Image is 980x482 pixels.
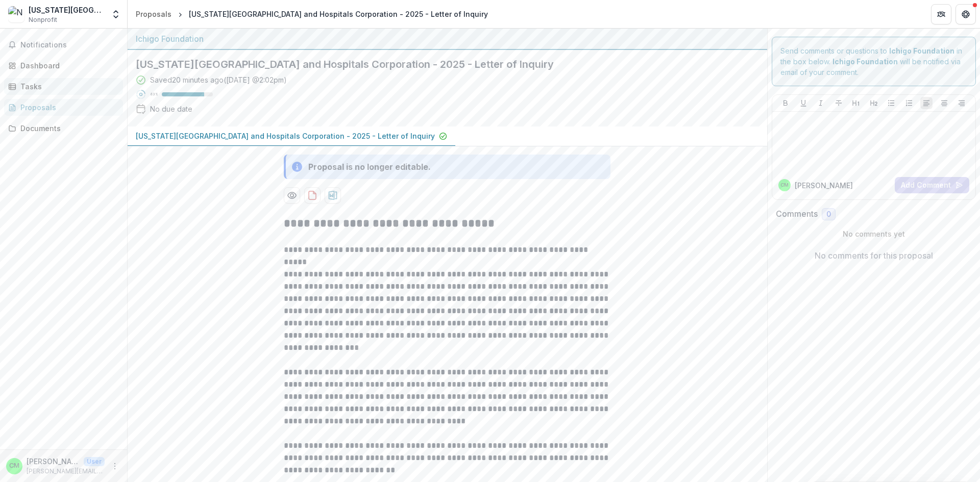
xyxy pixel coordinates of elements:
div: No due date [150,104,192,114]
h2: [US_STATE][GEOGRAPHIC_DATA] and Hospitals Corporation - 2025 - Letter of Inquiry [136,58,743,70]
div: Saved 20 minutes ago ( [DATE] @ 2:02pm ) [150,74,287,85]
span: Notifications [20,41,119,49]
div: Dashboard [20,60,115,71]
button: Get Help [955,4,976,24]
div: Proposal is no longer editable. [308,161,431,173]
a: Dashboard [4,57,123,74]
button: Align Right [955,97,968,109]
button: Add Comment [895,177,969,193]
a: Proposals [4,99,123,116]
span: 0 [826,210,831,219]
button: Bullet List [885,97,897,109]
button: Heading 1 [850,97,862,109]
div: Proposals [20,102,115,113]
p: No comments yet [776,229,972,239]
button: Italicize [815,97,827,109]
div: Proposals [136,9,171,19]
p: 83 % [150,91,158,98]
button: Heading 2 [868,97,880,109]
button: Ordered List [903,97,915,109]
nav: breadcrumb [132,7,492,21]
button: download-proposal [304,187,321,204]
p: No comments for this proposal [815,249,933,262]
button: Strike [832,97,845,109]
button: Partners [931,4,951,24]
span: Nonprofit [29,15,57,24]
p: [US_STATE][GEOGRAPHIC_DATA] and Hospitals Corporation - 2025 - Letter of Inquiry [136,131,435,141]
div: [US_STATE][GEOGRAPHIC_DATA] and Hospitals Corporation - 2025 - Letter of Inquiry [189,9,488,19]
a: Documents [4,120,123,137]
button: Align Center [938,97,950,109]
p: User [84,457,105,466]
p: [PERSON_NAME][EMAIL_ADDRESS][PERSON_NAME][DOMAIN_NAME] [27,467,105,476]
div: Ichigo Foundation [136,33,759,45]
div: Christine Mehrotra [9,463,19,469]
div: Documents [20,123,115,134]
h2: Comments [776,209,818,219]
div: Christine Mehrotra [780,183,789,188]
a: Tasks [4,78,123,95]
p: [PERSON_NAME] [27,456,80,467]
strong: Ichigo Foundation [832,57,898,66]
button: Preview 65e72025-e27f-4cfc-9fb7-fd1108eec0d8-0.pdf [284,187,300,204]
button: More [109,460,121,472]
strong: Ichigo Foundation [889,46,954,55]
button: Align Left [920,97,933,109]
div: Tasks [20,81,115,92]
button: Bold [779,97,792,109]
button: Underline [797,97,810,109]
a: Proposals [132,7,176,21]
button: Open entity switcher [109,4,123,24]
div: [US_STATE][GEOGRAPHIC_DATA] and Hospitals Corporation [29,5,105,15]
button: Notifications [4,37,123,53]
p: [PERSON_NAME] [795,180,853,191]
button: download-proposal [325,187,341,204]
img: New York City Health and Hospitals Corporation [8,6,24,22]
div: Send comments or questions to in the box below. will be notified via email of your comment. [772,37,976,86]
